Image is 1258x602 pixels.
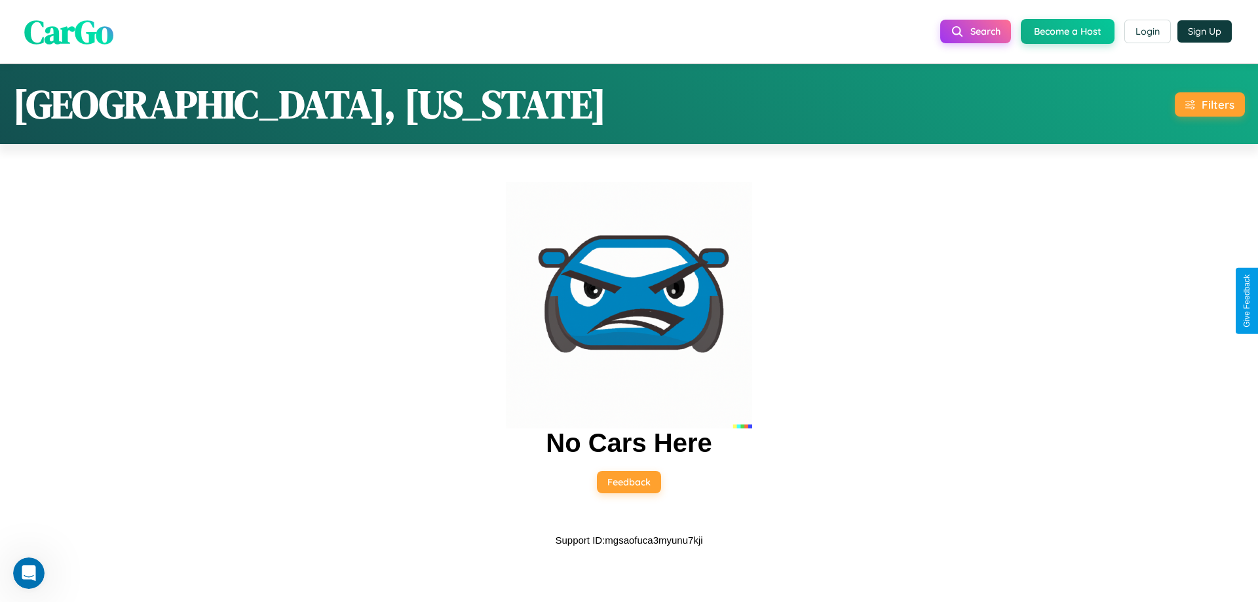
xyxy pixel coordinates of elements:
span: Search [970,26,1001,37]
button: Login [1124,20,1171,43]
div: Give Feedback [1242,274,1251,328]
p: Support ID: mgsaofuca3myunu7kji [555,531,702,549]
button: Sign Up [1177,20,1232,43]
button: Filters [1175,92,1245,117]
button: Search [940,20,1011,43]
iframe: Intercom live chat [13,557,45,589]
img: car [506,182,752,428]
div: Filters [1202,98,1234,111]
span: CarGo [24,9,113,54]
h2: No Cars Here [546,428,712,458]
h1: [GEOGRAPHIC_DATA], [US_STATE] [13,77,606,131]
button: Become a Host [1021,19,1115,44]
button: Feedback [597,471,661,493]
